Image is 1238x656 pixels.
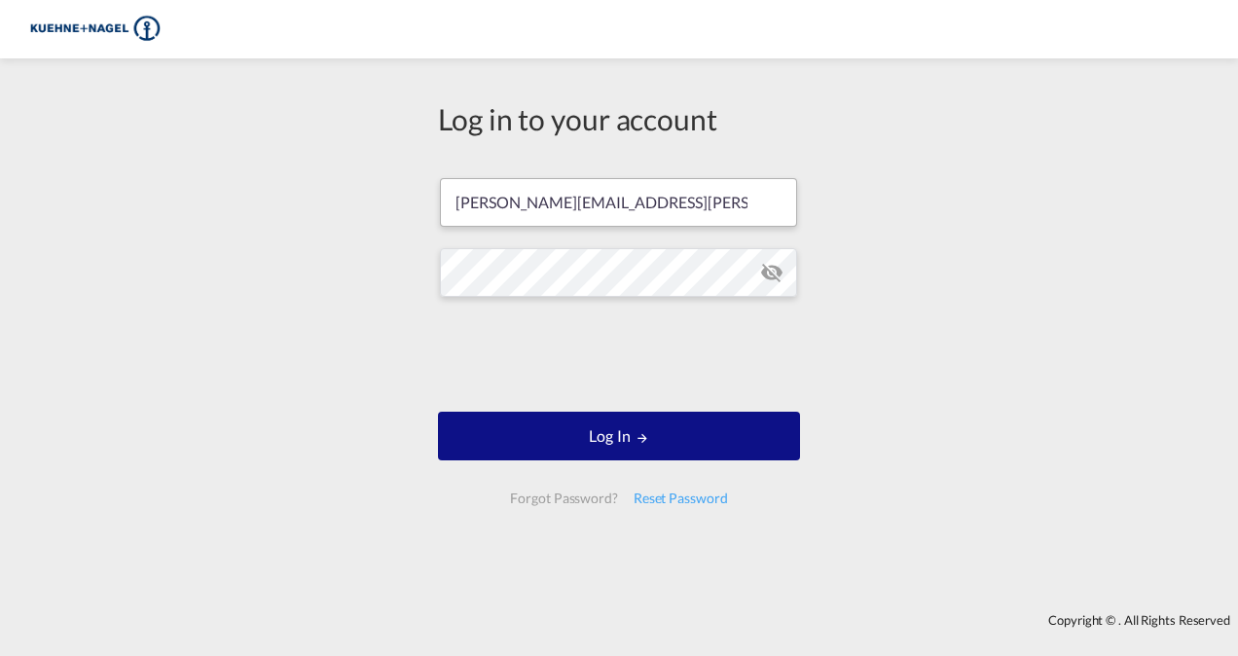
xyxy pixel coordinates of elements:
[440,178,797,227] input: Enter email/phone number
[29,8,161,52] img: 36441310f41511efafde313da40ec4a4.png
[626,481,736,516] div: Reset Password
[502,481,625,516] div: Forgot Password?
[760,261,783,284] md-icon: icon-eye-off
[471,316,767,392] iframe: reCAPTCHA
[438,98,800,139] div: Log in to your account
[438,412,800,460] button: LOGIN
